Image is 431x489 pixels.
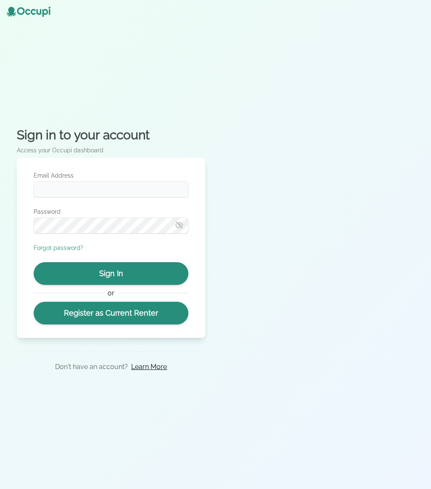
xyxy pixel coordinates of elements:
span: or [104,288,119,298]
p: Don't have an account? [55,362,128,372]
label: Email Address [34,171,188,180]
a: Register as Current Renter [34,302,188,324]
label: Password [34,207,188,216]
a: Learn More [131,362,167,372]
h2: Sign in to your account [17,128,205,143]
button: Forgot password? [34,244,83,252]
p: Access your Occupi dashboard [17,146,205,154]
button: Sign In [34,262,188,285]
